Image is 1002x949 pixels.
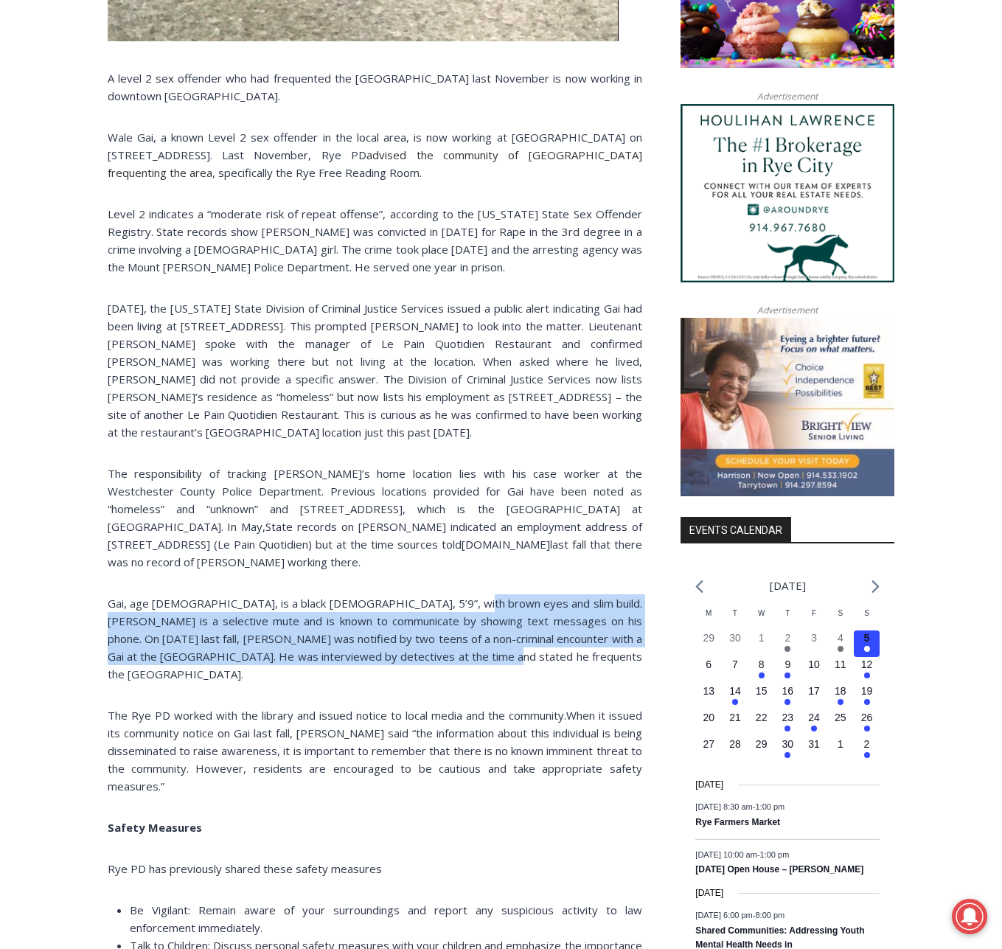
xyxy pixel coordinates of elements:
[838,609,843,617] span: S
[782,685,794,697] time: 16
[695,737,722,763] button: 27
[801,630,827,657] button: 3
[775,657,801,684] button: 9 Has events
[808,658,820,670] time: 10
[801,608,827,630] div: Friday
[801,684,827,710] button: 17
[729,685,741,697] time: 14
[748,608,775,630] div: Wednesday
[827,630,854,657] button: 4 Has events
[108,820,202,835] b: Safety Measures
[748,710,775,737] button: 22
[775,608,801,630] div: Thursday
[154,44,206,121] div: Birds of Prey: Falcon and hawk demos
[854,710,880,737] button: 26 Has events
[755,911,784,920] span: 8:00 pm
[801,737,827,763] button: 31
[770,576,806,596] li: [DATE]
[748,630,775,657] button: 1
[861,712,873,723] time: 26
[864,646,870,652] em: Has events
[760,849,790,858] span: 1:00 pm
[775,737,801,763] button: 30 Has events
[108,708,566,723] span: The Rye PD worked with the library and issued notice to local media and the community.
[864,752,870,758] em: Has events
[695,657,722,684] button: 6
[808,738,820,750] time: 31
[784,672,790,678] em: Has events
[681,318,894,496] a: Brightview Senior Living
[838,646,843,652] em: Has events
[130,903,642,935] span: Be Vigilant: Remain aware of your surroundings and report any suspicious activity to law enforcem...
[695,580,703,594] a: Previous month
[729,738,741,750] time: 28
[695,849,789,858] time: -
[1,147,213,184] a: [PERSON_NAME] Read Sanctuary Fall Fest: [DATE]
[172,125,178,139] div: 6
[835,658,846,670] time: 11
[681,104,894,282] img: Houlihan Lawrence The #1 Brokerage in Rye City
[759,672,765,678] em: Has events
[108,596,642,681] span: Gai, age [DEMOGRAPHIC_DATA], is a black [DEMOGRAPHIC_DATA], 5’9”, with brown eyes and slim build....
[695,802,752,811] span: [DATE] 8:30 am
[808,685,820,697] time: 17
[695,802,784,811] time: -
[695,911,784,920] time: -
[784,646,790,652] em: Has events
[703,712,714,723] time: 20
[108,205,642,276] p: Level 2 indicates a “moderate risk of repeat offense”, according to the [US_STATE] State Sex Offe...
[784,726,790,731] em: Has events
[722,630,748,657] button: 30
[864,672,870,678] em: Has events
[861,658,873,670] time: 12
[703,738,714,750] time: 27
[854,737,880,763] button: 2 Has events
[864,726,870,731] em: Has events
[854,608,880,630] div: Sunday
[722,684,748,710] button: 14 Has events
[758,609,765,617] span: W
[838,738,843,750] time: 1
[748,737,775,763] button: 29
[827,684,854,710] button: 18 Has events
[801,710,827,737] button: 24 Has events
[748,657,775,684] button: 8 Has events
[695,630,722,657] button: 29
[12,148,189,182] h4: [PERSON_NAME] Read Sanctuary Fall Fest: [DATE]
[722,657,748,684] button: 7
[695,684,722,710] button: 13
[784,699,790,705] em: Has events
[695,710,722,737] button: 20
[808,712,820,723] time: 24
[864,738,870,750] time: 2
[729,712,741,723] time: 21
[864,632,870,644] time: 5
[838,632,843,644] time: 4
[775,684,801,710] button: 16 Has events
[722,608,748,630] div: Tuesday
[812,609,816,617] span: F
[108,465,642,571] p: The responsibility of tracking [PERSON_NAME]’s home location lies with his case worker at the Wes...
[838,699,843,705] em: Has events
[733,609,737,617] span: T
[695,911,752,920] span: [DATE] 6:00 pm
[108,69,642,105] p: A level 2 sex offender who had frequented the [GEOGRAPHIC_DATA] last November is now working in d...
[784,632,790,644] time: 2
[108,299,642,441] p: [DATE], the [US_STATE] State Division of Criminal Justice Services issued a public alert indicati...
[722,737,748,763] button: 28
[864,699,870,705] em: Has events
[854,657,880,684] button: 12 Has events
[756,685,768,697] time: 15
[386,147,683,180] span: Intern @ [DOMAIN_NAME]
[681,517,791,542] h2: Events Calendar
[703,685,714,697] time: 13
[108,861,382,876] span: Rye PD has previously shared these safety measures
[864,609,869,617] span: S
[108,128,642,181] p: Wale Gai, a known Level 2 sex offender in the local area, is now working at [GEOGRAPHIC_DATA] on ...
[695,864,863,876] a: [DATE] Open House – [PERSON_NAME]
[775,710,801,737] button: 23 Has events
[854,684,880,710] button: 19 Has events
[706,609,712,617] span: M
[784,658,790,670] time: 9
